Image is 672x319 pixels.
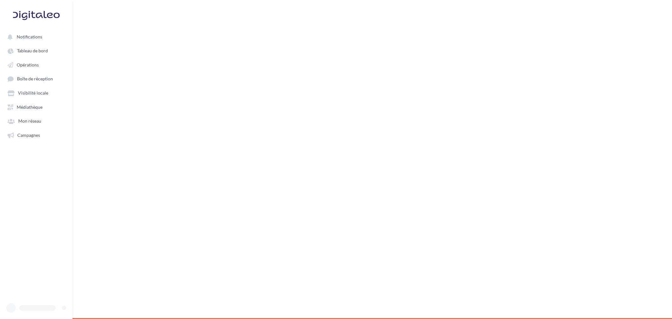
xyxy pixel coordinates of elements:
a: Visibilité locale [4,87,69,98]
span: Campagnes [17,132,40,138]
a: Boîte de réception [4,73,69,84]
span: Médiathèque [17,104,43,110]
span: Visibilité locale [18,90,48,96]
span: Boîte de réception [17,76,53,82]
a: Tableau de bord [4,45,69,56]
a: Opérations [4,59,69,70]
span: Mon réseau [18,119,41,124]
a: Médiathèque [4,101,69,113]
span: Notifications [17,34,42,39]
a: Campagnes [4,129,69,141]
a: Mon réseau [4,115,69,126]
span: Tableau de bord [17,48,48,54]
button: Notifications [4,31,66,42]
span: Opérations [17,62,39,67]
